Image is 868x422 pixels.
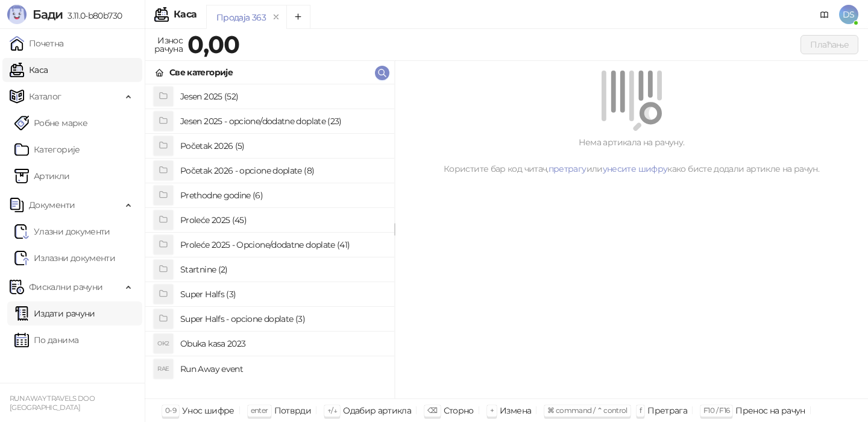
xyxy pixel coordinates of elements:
h4: Super Halfs (3) [180,285,385,304]
div: Пренос на рачун [735,403,805,418]
span: F10 / F16 [703,406,729,415]
div: Све категорије [169,66,233,79]
div: Каса [174,10,197,19]
button: Плаћање [800,35,858,54]
span: 0-9 [165,406,176,415]
div: Измена [500,403,531,418]
div: Потврди [274,403,312,418]
span: + [490,406,494,415]
div: OK2 [154,334,173,353]
a: Излазни документи [14,246,115,270]
img: Logo [7,5,27,24]
a: Почетна [10,31,64,55]
a: Каса [10,58,48,82]
h4: Početak 2026 - opcione doplate (8) [180,161,385,180]
a: Категорије [14,137,80,162]
strong: 0,00 [187,30,239,59]
h4: Obuka kasa 2023 [180,334,385,353]
span: ↑/↓ [327,406,337,415]
a: По данима [14,328,78,352]
a: претрагу [549,163,587,174]
a: ArtikliАртикли [14,164,70,188]
span: Фискални рачуни [29,275,102,299]
div: Претрага [647,403,687,418]
h4: Startnine (2) [180,260,385,279]
span: DS [839,5,858,24]
div: RAE [154,359,173,379]
span: 3.11.0-b80b730 [63,10,122,21]
a: унесите шифру [603,163,668,174]
div: Сторно [444,403,474,418]
h4: Super Halfs - opcione doplate (3) [180,309,385,329]
a: Документација [815,5,834,24]
small: RUN AWAY TRAVELS DOO [GEOGRAPHIC_DATA] [10,394,95,412]
div: Продаја 363 [216,11,266,24]
div: Нема артикала на рачуну. Користите бар код читач, или како бисте додали артикле на рачун. [409,136,854,175]
div: Одабир артикла [343,403,411,418]
h4: Proleće 2025 (45) [180,210,385,230]
span: Бади [33,7,63,22]
div: Унос шифре [182,403,234,418]
span: f [640,406,641,415]
div: grid [145,84,394,398]
span: ⌫ [427,406,437,415]
h4: Jesen 2025 (52) [180,87,385,106]
span: Каталог [29,84,61,109]
h4: Run Away event [180,359,385,379]
h4: Proleće 2025 - Opcione/dodatne doplate (41) [180,235,385,254]
a: Издати рачуни [14,301,95,326]
h4: Prethodne godine (6) [180,186,385,205]
a: Робне марке [14,111,87,135]
button: remove [268,12,284,22]
span: enter [251,406,268,415]
h4: Jesen 2025 - opcione/dodatne doplate (23) [180,112,385,131]
div: Износ рачуна [152,33,185,57]
button: Add tab [286,5,310,29]
span: ⌘ command / ⌃ control [547,406,627,415]
a: Ulazni dokumentiУлазни документи [14,219,110,244]
h4: Početak 2026 (5) [180,136,385,156]
span: Документи [29,193,75,217]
